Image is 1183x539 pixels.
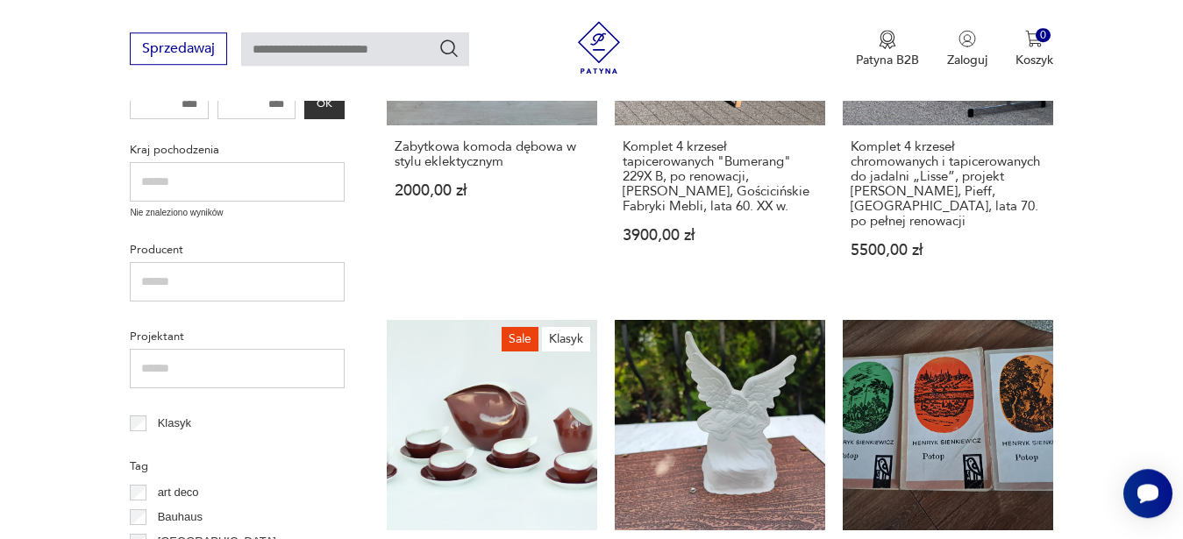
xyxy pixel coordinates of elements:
a: Sprzedawaj [130,44,227,56]
p: Producent [130,240,345,259]
p: 3900,00 zł [623,228,817,243]
button: Szukaj [438,38,460,59]
button: Sprzedawaj [130,32,227,65]
img: Patyna - sklep z meblami i dekoracjami vintage [573,21,625,74]
h3: Zabytkowa komoda dębowa w stylu eklektycznym [395,139,589,169]
img: Ikonka użytkownika [959,30,976,47]
a: Ikona medaluPatyna B2B [856,30,919,68]
button: OK [304,89,345,119]
h3: Komplet 4 krzeseł chromowanych i tapicerowanych do jadalni „Lisse”, projekt [PERSON_NAME], Pieff,... [851,139,1045,229]
p: Kraj pochodzenia [130,140,345,160]
p: Nie znaleziono wyników [130,206,345,220]
button: 0Koszyk [1016,30,1053,68]
div: 0 [1036,28,1051,43]
p: Bauhaus [158,507,203,527]
p: Tag [130,457,345,476]
button: Patyna B2B [856,30,919,68]
p: Patyna B2B [856,52,919,68]
p: 2000,00 zł [395,183,589,198]
button: Zaloguj [947,30,987,68]
p: Zaloguj [947,52,987,68]
img: Ikona medalu [879,30,896,49]
p: Klasyk [158,414,191,433]
p: Projektant [130,327,345,346]
iframe: Smartsupp widget button [1123,469,1172,518]
h3: Komplet 4 krzeseł tapicerowanych "Bumerang" 229X B, po renowacji, [PERSON_NAME], Gościcińskie Fab... [623,139,817,214]
p: Koszyk [1016,52,1053,68]
img: Ikona koszyka [1025,30,1043,47]
p: 5500,00 zł [851,243,1045,258]
p: art deco [158,483,199,502]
